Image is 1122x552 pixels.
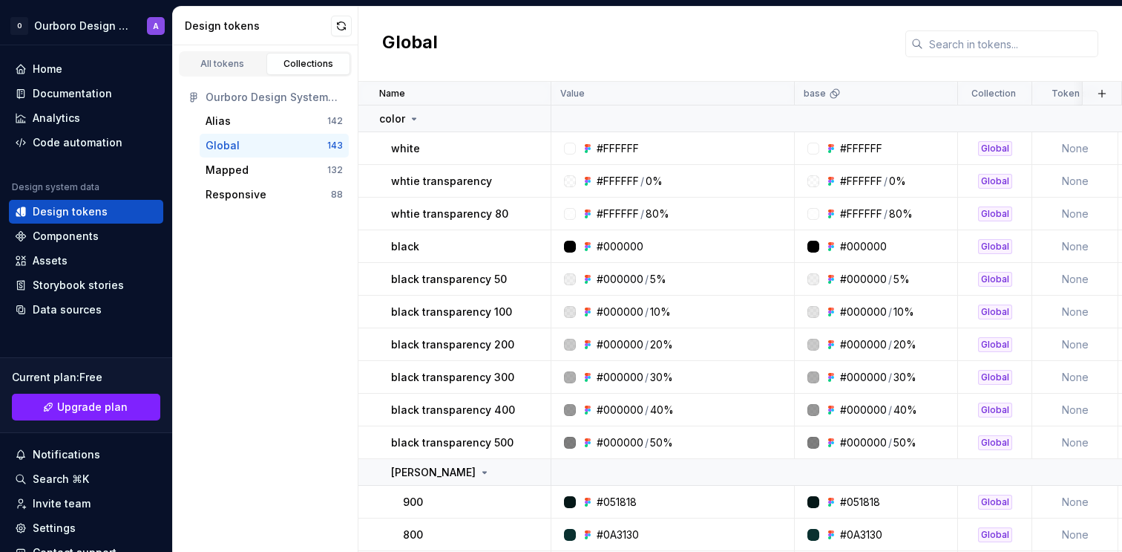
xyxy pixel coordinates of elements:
[327,164,343,176] div: 132
[840,435,887,450] div: #000000
[33,135,122,150] div: Code automation
[3,10,169,42] button: OOurboro Design SystemA
[645,337,649,352] div: /
[888,272,892,287] div: /
[597,337,643,352] div: #000000
[33,253,68,268] div: Assets
[200,109,349,133] button: Alias142
[1032,263,1118,296] td: None
[33,447,100,462] div: Notifications
[893,337,916,352] div: 20%
[1032,230,1118,263] td: None
[391,403,515,418] p: black transparency 400
[200,134,349,158] button: Global143
[9,106,163,130] a: Analytics
[12,181,99,193] div: Design system data
[379,88,405,100] p: Name
[391,174,492,189] p: whtie transparency
[272,58,346,70] div: Collections
[1032,296,1118,328] td: None
[34,19,129,33] div: Ourboro Design System
[9,249,163,273] a: Assets
[9,131,163,155] a: Code automation
[597,239,643,254] div: #000000
[888,337,892,352] div: /
[650,435,673,450] div: 50%
[978,141,1012,156] div: Global
[650,370,673,385] div: 30%
[9,492,163,516] a: Invite team
[646,174,663,189] div: 0%
[33,229,99,244] div: Components
[206,114,231,129] div: Alias
[840,272,887,287] div: #000000
[645,305,649,319] div: /
[840,174,882,189] div: #FFFFFF
[597,495,637,510] div: #051818
[893,435,916,450] div: 50%
[893,403,917,418] div: 40%
[645,403,649,418] div: /
[9,224,163,248] a: Components
[889,174,906,189] div: 0%
[645,435,649,450] div: /
[403,527,423,542] p: 800
[33,86,112,101] div: Documentation
[640,174,644,189] div: /
[33,472,89,487] div: Search ⌘K
[840,527,882,542] div: #0A3130
[186,58,260,70] div: All tokens
[597,527,639,542] div: #0A3130
[9,82,163,105] a: Documentation
[200,158,349,182] button: Mapped132
[978,272,1012,287] div: Global
[200,183,349,207] button: Responsive88
[597,305,643,319] div: #000000
[33,302,102,317] div: Data sources
[840,370,887,385] div: #000000
[893,370,916,385] div: 30%
[884,207,888,221] div: /
[645,272,649,287] div: /
[185,19,331,33] div: Design tokens
[884,174,888,189] div: /
[12,370,160,385] div: Current plan : Free
[597,272,643,287] div: #000000
[57,400,128,415] span: Upgrade plan
[391,337,514,352] p: black transparency 200
[391,239,419,254] p: black
[888,305,892,319] div: /
[33,62,62,77] div: Home
[9,200,163,224] a: Design tokens
[10,17,28,35] div: O
[597,207,639,221] div: #FFFFFF
[9,443,163,467] button: Notifications
[978,239,1012,254] div: Global
[33,521,76,536] div: Settings
[840,239,887,254] div: #000000
[1032,328,1118,361] td: None
[33,496,91,511] div: Invite team
[391,465,476,480] p: [PERSON_NAME]
[9,298,163,322] a: Data sources
[646,207,669,221] div: 80%
[331,189,343,201] div: 88
[893,305,914,319] div: 10%
[597,403,643,418] div: #000000
[1032,519,1118,551] td: None
[650,272,666,287] div: 5%
[379,111,405,126] p: color
[1032,165,1118,198] td: None
[597,370,643,385] div: #000000
[840,403,887,418] div: #000000
[645,370,649,385] div: /
[560,88,585,100] p: Value
[206,163,249,178] div: Mapped
[391,272,507,287] p: black transparency 50
[391,370,514,385] p: black transparency 300
[9,57,163,81] a: Home
[391,207,508,221] p: whtie transparency 80
[840,207,882,221] div: #FFFFFF
[1032,394,1118,426] td: None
